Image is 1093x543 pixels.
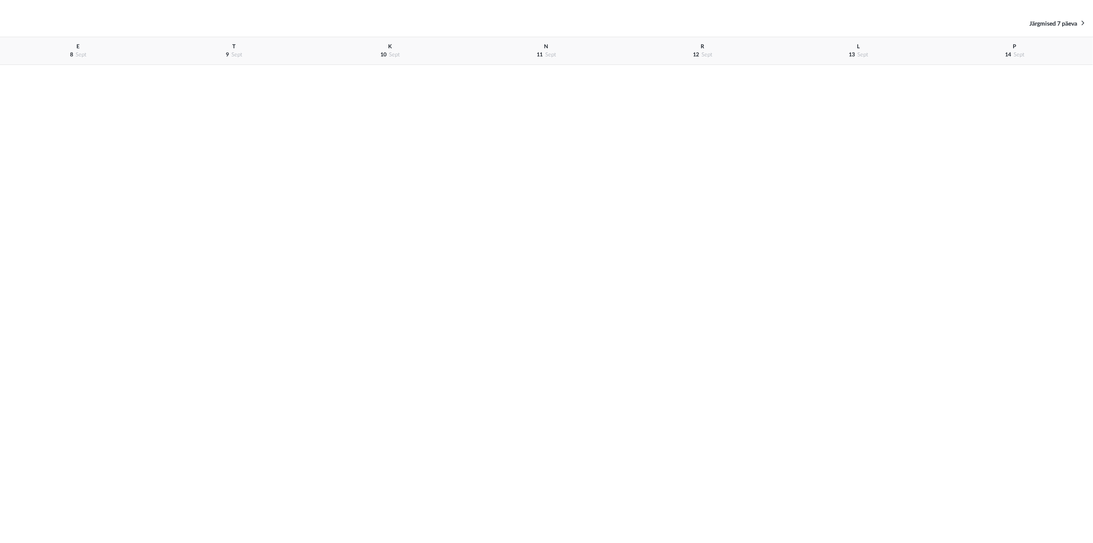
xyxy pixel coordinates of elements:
span: 8 [70,52,73,57]
span: Järgmised 7 päeva [1029,21,1077,27]
span: K [388,44,392,49]
span: P [1013,44,1016,49]
span: 14 [1005,52,1011,57]
span: sept [1014,52,1024,57]
span: 11 [537,52,543,57]
span: L [857,44,860,49]
span: sept [857,52,868,57]
span: T [232,44,236,49]
span: N [544,44,548,49]
a: Järgmised 7 päeva [1029,19,1084,28]
span: 12 [693,52,699,57]
span: 10 [380,52,386,57]
span: 9 [226,52,229,57]
span: sept [389,52,400,57]
span: sept [76,52,86,57]
span: R [701,44,704,49]
span: sept [701,52,712,57]
span: 13 [849,52,855,57]
span: sept [231,52,242,57]
span: E [76,44,79,49]
span: sept [545,52,556,57]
